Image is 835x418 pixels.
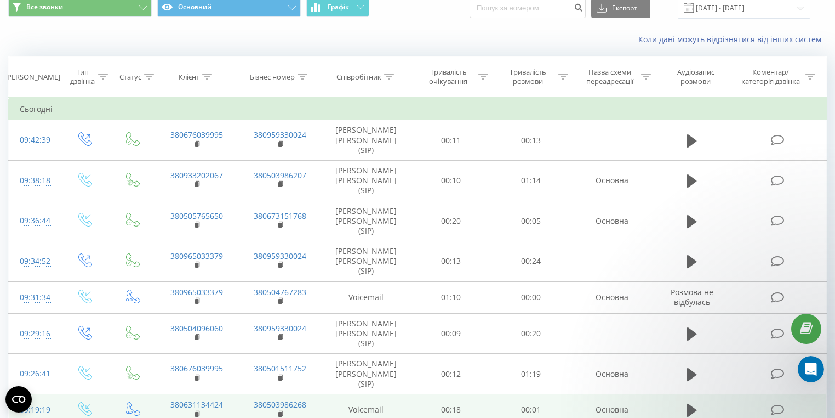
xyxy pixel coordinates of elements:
[250,72,295,82] div: Бізнес номер
[254,323,306,334] a: 380959330024
[254,251,306,261] a: 380959330024
[491,160,571,201] td: 01:14
[501,67,556,86] div: Тривалість розмови
[411,120,491,161] td: 00:11
[254,211,306,221] a: 380673151768
[254,170,306,180] a: 380503986207
[9,98,827,120] td: Сьогодні
[411,201,491,241] td: 00:20
[336,72,381,82] div: Співробітник
[170,170,223,180] a: 380933202067
[664,67,728,86] div: Аудіозапис розмови
[254,363,306,374] a: 380501511752
[170,129,223,140] a: 380676039995
[421,67,476,86] div: Тривалість очікування
[170,323,223,334] a: 380504096060
[491,120,571,161] td: 00:13
[20,210,49,231] div: 09:36:44
[20,251,49,272] div: 09:34:52
[179,72,199,82] div: Клієнт
[254,129,306,140] a: 380959330024
[322,313,411,354] td: [PERSON_NAME] [PERSON_NAME] (SIP)
[798,356,824,382] iframe: Intercom live chat
[20,287,49,308] div: 09:31:34
[491,354,571,394] td: 01:19
[254,287,306,297] a: 380504767283
[571,201,654,241] td: Основна
[26,3,63,12] span: Все звонки
[491,281,571,313] td: 00:00
[5,386,32,413] button: Open CMP widget
[20,323,49,344] div: 09:29:16
[322,120,411,161] td: [PERSON_NAME] [PERSON_NAME] (SIP)
[491,313,571,354] td: 00:20
[322,281,411,313] td: Voicemail
[571,160,654,201] td: Основна
[581,67,639,86] div: Назва схеми переадресації
[20,129,49,151] div: 09:42:39
[170,399,223,410] a: 380631134424
[491,241,571,282] td: 00:24
[322,160,411,201] td: [PERSON_NAME] [PERSON_NAME] (SIP)
[5,72,60,82] div: [PERSON_NAME]
[119,72,141,82] div: Статус
[20,170,49,191] div: 09:38:18
[170,251,223,261] a: 380965033379
[491,201,571,241] td: 00:05
[411,241,491,282] td: 00:13
[328,3,349,11] span: Графік
[322,354,411,394] td: [PERSON_NAME] [PERSON_NAME] (SIP)
[571,354,654,394] td: Основна
[671,287,713,307] span: Розмова не відбулась
[411,281,491,313] td: 01:10
[20,363,49,385] div: 09:26:41
[411,313,491,354] td: 00:09
[411,354,491,394] td: 00:12
[322,241,411,282] td: [PERSON_NAME] [PERSON_NAME] (SIP)
[254,399,306,410] a: 380503986268
[638,34,827,44] a: Коли дані можуть відрізнятися вiд інших систем
[70,67,95,86] div: Тип дзвінка
[170,211,223,221] a: 380505765650
[739,67,803,86] div: Коментар/категорія дзвінка
[571,281,654,313] td: Основна
[411,160,491,201] td: 00:10
[170,363,223,374] a: 380676039995
[322,201,411,241] td: [PERSON_NAME] [PERSON_NAME] (SIP)
[170,287,223,297] a: 380965033379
